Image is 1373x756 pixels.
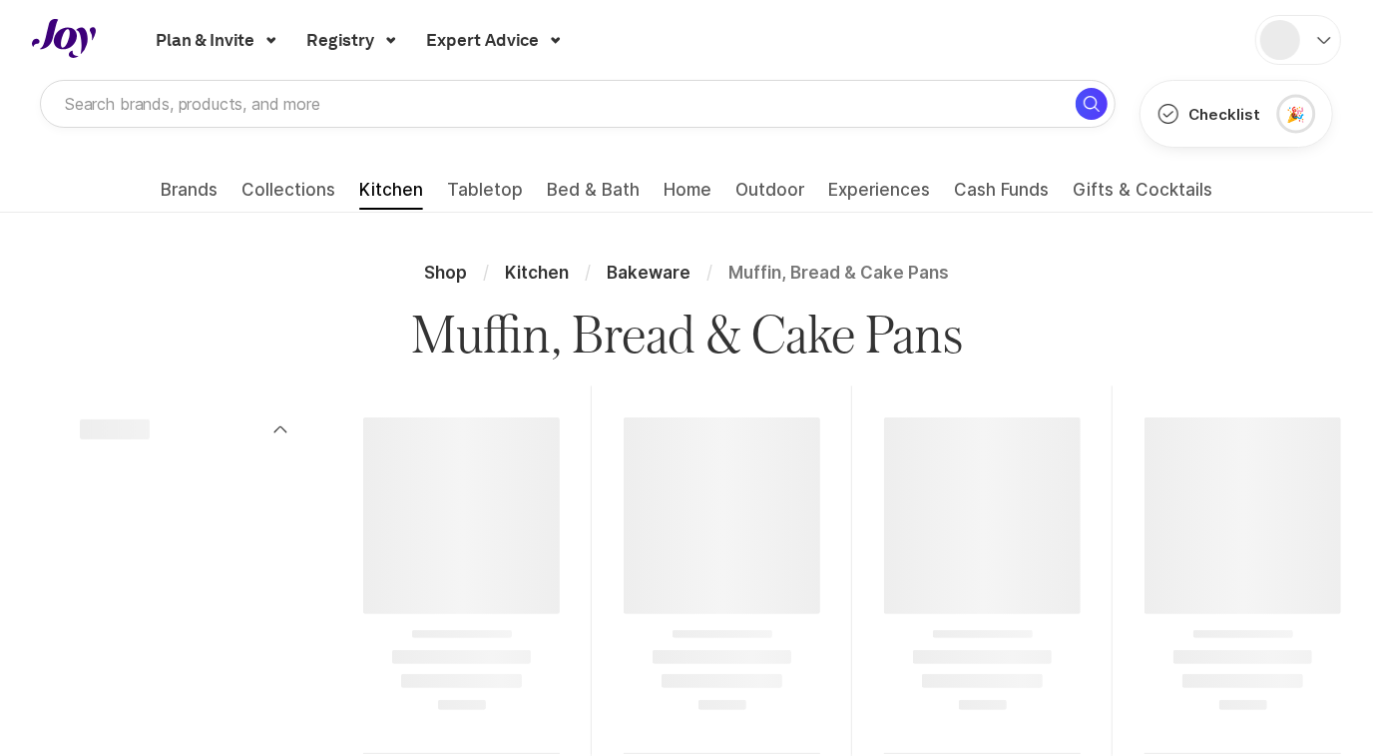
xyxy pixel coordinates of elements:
[1276,81,1332,147] button: 🎉
[144,15,288,65] div: Plan & Invite
[828,180,930,212] a: Experiences
[735,180,804,212] a: Outdoor
[547,180,640,212] a: Bed & Bath
[241,180,335,212] a: Collections
[424,263,467,283] span: Shop
[505,263,569,283] span: Kitchen
[1141,81,1276,147] button: Checklist
[294,15,408,65] div: Registry
[607,263,690,283] span: Bakeware
[1073,180,1212,212] a: Gifts & Cocktails
[706,263,712,283] span: /
[414,15,573,65] div: Expert Advice
[1076,88,1108,120] button: Search for
[161,180,218,212] a: Brands
[1287,104,1306,125] div: 🎉
[40,80,1116,128] input: Search brands, products, and more
[585,263,591,283] span: /
[411,301,962,369] h1: Muffin, Bread & Cake Pans
[447,180,523,212] a: Tabletop
[359,180,423,212] a: Kitchen
[728,263,949,283] span: Muffin, Bread & Cake Pans
[954,180,1049,212] a: Cash Funds
[483,263,489,283] span: /
[664,180,711,212] a: Home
